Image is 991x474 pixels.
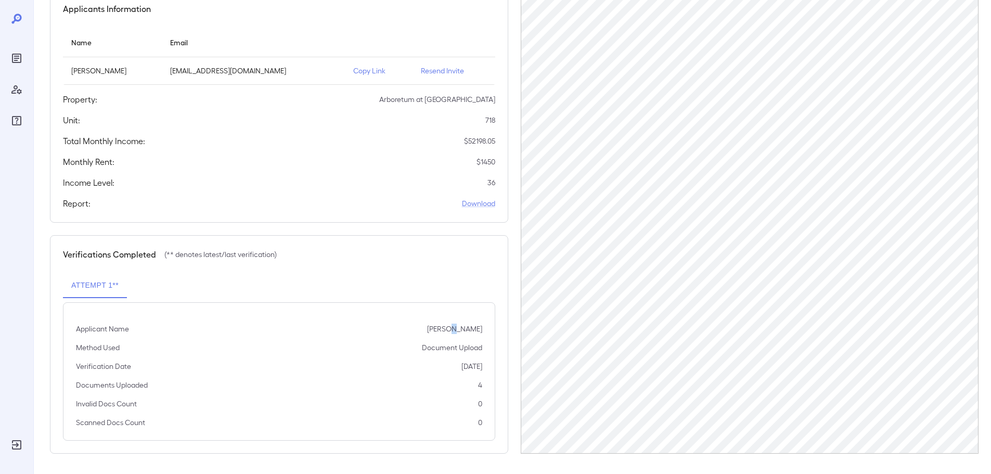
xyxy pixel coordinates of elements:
[464,136,495,146] p: $ 52198.05
[427,324,482,334] p: [PERSON_NAME]
[478,417,482,428] p: 0
[8,112,25,129] div: FAQ
[379,94,495,105] p: Arboretum at [GEOGRAPHIC_DATA]
[478,399,482,409] p: 0
[63,156,114,168] h5: Monthly Rent:
[485,115,495,125] p: 718
[63,93,97,106] h5: Property:
[63,28,162,57] th: Name
[461,361,482,371] p: [DATE]
[422,342,482,353] p: Document Upload
[76,342,120,353] p: Method Used
[63,135,145,147] h5: Total Monthly Income:
[76,417,145,428] p: Scanned Docs Count
[63,176,114,189] h5: Income Level:
[462,198,495,209] a: Download
[63,273,127,298] button: Attempt 1**
[421,66,487,76] p: Resend Invite
[63,197,91,210] h5: Report:
[478,380,482,390] p: 4
[76,380,148,390] p: Documents Uploaded
[353,66,404,76] p: Copy Link
[71,66,153,76] p: [PERSON_NAME]
[487,177,495,188] p: 36
[76,324,129,334] p: Applicant Name
[8,437,25,453] div: Log Out
[63,248,156,261] h5: Verifications Completed
[63,28,495,85] table: simple table
[76,361,131,371] p: Verification Date
[76,399,137,409] p: Invalid Docs Count
[164,249,277,260] p: (** denotes latest/last verification)
[162,28,345,57] th: Email
[8,50,25,67] div: Reports
[8,81,25,98] div: Manage Users
[170,66,337,76] p: [EMAIL_ADDRESS][DOMAIN_NAME]
[477,157,495,167] p: $ 1450
[63,114,80,126] h5: Unit:
[63,3,151,15] h5: Applicants Information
